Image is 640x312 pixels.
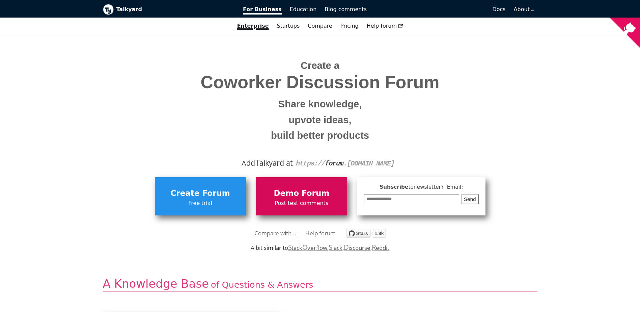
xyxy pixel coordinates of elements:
[108,112,532,128] small: upvote ideas,
[344,242,349,252] span: D
[103,4,234,15] a: Talkyard logoTalkyard
[211,280,313,290] span: of Questions & Answers
[259,199,344,208] span: Post test comments
[372,244,389,252] a: Reddit
[372,242,376,252] span: R
[325,6,367,12] span: Blog comments
[344,244,370,252] a: Discourse
[302,242,308,252] span: O
[363,20,407,32] a: Help forum
[108,73,532,92] span: Coworker Discussion Forum
[155,177,246,215] a: Create ForumFree trial
[325,160,343,167] strong: forum
[158,187,243,200] span: Create Forum
[329,244,342,252] a: Slack
[273,20,304,32] a: Startups
[288,244,328,252] a: StackOverflow
[367,23,403,29] span: Help forum
[108,96,532,112] small: Share knowledge,
[108,157,532,169] div: Add alkyard at
[301,60,339,71] span: Create a
[103,4,114,15] img: Talkyard logo
[364,183,479,191] span: Subscribe
[288,242,292,252] span: S
[116,5,234,14] b: Talkyard
[308,23,332,29] a: Compare
[103,277,537,292] h2: A Knowledge Base
[256,177,347,215] a: Demo ForumPost test comments
[321,4,371,15] a: Blog comments
[296,160,394,167] code: https:// . [DOMAIN_NAME]
[346,229,386,238] img: talkyard.svg
[461,194,479,205] button: Send
[408,184,463,190] span: to newsletter ? Email:
[336,20,363,32] a: Pricing
[492,6,505,12] span: Docs
[233,20,273,32] a: Enterprise
[239,4,286,15] a: For Business
[371,4,510,15] a: Docs
[305,228,336,238] a: Help forum
[243,6,282,15] span: For Business
[259,187,344,200] span: Demo Forum
[290,6,317,12] span: Education
[108,128,532,144] small: build better products
[158,199,243,208] span: Free trial
[254,228,298,238] a: Compare with ...
[255,156,260,168] span: T
[514,6,533,12] a: About
[329,242,332,252] span: S
[346,230,386,240] a: Star debiki/talkyard on GitHub
[286,4,321,15] a: Education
